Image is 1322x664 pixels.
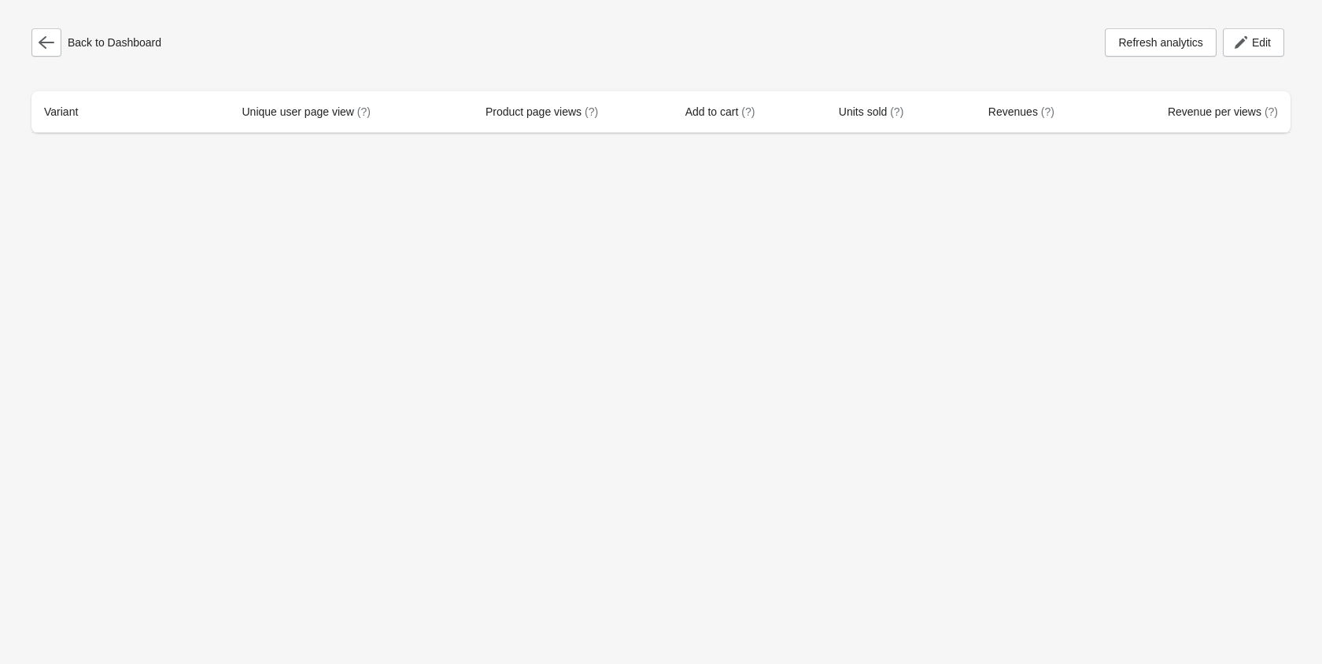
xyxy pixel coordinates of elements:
span: (?) [1041,105,1054,118]
button: Edit [1223,28,1284,57]
span: Revenues [988,105,1054,118]
span: Refresh analytics [1118,36,1202,49]
th: Variant [31,91,129,133]
span: Revenue per views [1168,105,1278,118]
span: Edit [1252,36,1271,49]
span: (?) [585,105,598,118]
button: Refresh analytics [1105,28,1216,57]
span: (?) [741,105,755,118]
span: (?) [1265,105,1278,118]
span: Add to cart [685,105,755,118]
span: Product page views [486,105,598,118]
div: Back to Dashboard [31,28,161,57]
span: Units sold [839,105,903,118]
span: Unique user page view [242,105,370,118]
span: (?) [890,105,903,118]
span: (?) [357,105,371,118]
